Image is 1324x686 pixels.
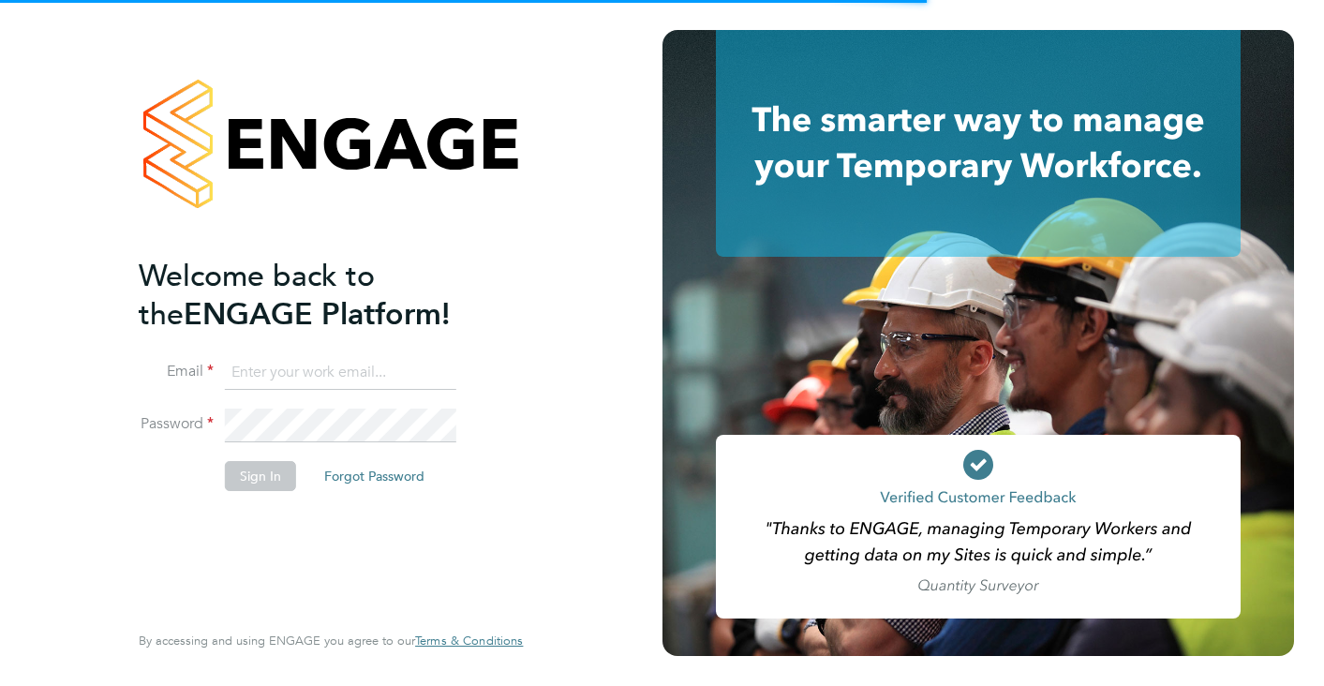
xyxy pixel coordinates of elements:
label: Password [139,414,214,434]
button: Forgot Password [309,461,439,491]
label: Email [139,362,214,381]
span: Welcome back to the [139,258,375,333]
button: Sign In [225,461,296,491]
a: Terms & Conditions [415,634,523,649]
h2: ENGAGE Platform! [139,257,504,334]
span: By accessing and using ENGAGE you agree to our [139,633,523,649]
input: Enter your work email... [225,356,456,390]
span: Terms & Conditions [415,633,523,649]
